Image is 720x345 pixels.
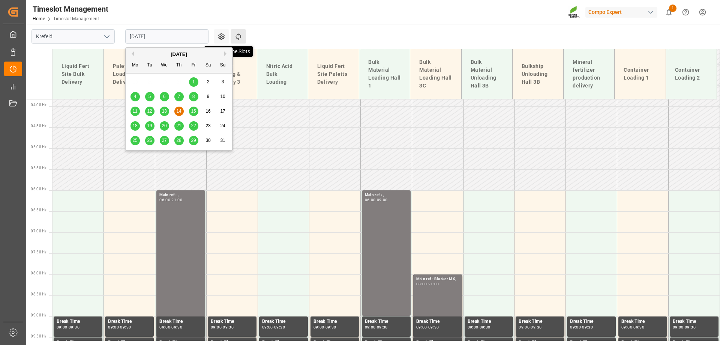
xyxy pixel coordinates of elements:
[263,59,302,89] div: Nitric Acid Bulk Loading
[416,318,459,325] div: Break Time
[204,107,213,116] div: Choose Saturday, August 16th, 2025
[171,198,182,202] div: 21:00
[519,59,557,89] div: Bulkship Unloading Hall 3B
[31,271,46,275] span: 08:00 Hr
[660,4,677,21] button: show 1 new notifications
[174,136,184,145] div: Choose Thursday, August 28th, 2025
[220,94,225,99] span: 10
[160,136,169,145] div: Choose Wednesday, August 27th, 2025
[211,325,222,329] div: 09:00
[130,107,140,116] div: Choose Monday, August 11th, 2025
[218,92,228,101] div: Choose Sunday, August 10th, 2025
[224,51,229,56] button: Next Month
[31,229,46,233] span: 07:00 Hr
[120,325,131,329] div: 09:30
[632,325,633,329] div: -
[262,318,305,325] div: Break Time
[218,136,228,145] div: Choose Sunday, August 31st, 2025
[673,325,684,329] div: 09:00
[621,325,632,329] div: 09:00
[218,107,228,116] div: Choose Sunday, August 17th, 2025
[570,325,581,329] div: 09:00
[147,123,152,128] span: 19
[129,51,134,56] button: Previous Month
[570,55,608,93] div: Mineral fertilizer production delivery
[58,59,97,89] div: Liquid Fert Site Bulk Delivery
[171,325,182,329] div: 09:30
[205,138,210,143] span: 30
[204,121,213,131] div: Choose Saturday, August 23rd, 2025
[568,6,580,19] img: Screenshot%202023-09-29%20at%2010.02.21.png_1712312052.png
[222,79,224,84] span: 3
[189,121,198,131] div: Choose Friday, August 22nd, 2025
[427,282,428,286] div: -
[581,325,582,329] div: -
[218,121,228,131] div: Choose Sunday, August 24th, 2025
[160,61,169,70] div: We
[159,192,202,198] div: Main ref : ,
[365,325,376,329] div: 09:00
[621,63,659,85] div: Container Loading 1
[128,75,230,148] div: month 2025-08
[31,334,46,338] span: 09:30 Hr
[428,325,439,329] div: 09:30
[480,325,490,329] div: 09:30
[162,123,166,128] span: 20
[220,123,225,128] span: 24
[207,94,210,99] span: 9
[145,121,154,131] div: Choose Tuesday, August 19th, 2025
[325,325,336,329] div: 09:30
[132,123,137,128] span: 18
[108,325,119,329] div: 09:00
[132,108,137,114] span: 11
[621,318,664,325] div: Break Time
[130,121,140,131] div: Choose Monday, August 18th, 2025
[134,94,136,99] span: 4
[145,92,154,101] div: Choose Tuesday, August 5th, 2025
[119,325,120,329] div: -
[314,59,353,89] div: Liquid Fert Site Paletts Delivery
[108,318,151,325] div: Break Time
[33,3,108,15] div: Timeslot Management
[377,325,388,329] div: 09:30
[677,4,694,21] button: Help Center
[145,136,154,145] div: Choose Tuesday, August 26th, 2025
[377,198,388,202] div: 09:00
[147,138,152,143] span: 26
[69,325,79,329] div: 09:30
[218,61,228,70] div: Su
[162,138,166,143] span: 27
[110,59,148,89] div: Paletts Loading & Delivery 1
[416,325,427,329] div: 09:00
[178,94,180,99] span: 7
[67,325,69,329] div: -
[531,325,541,329] div: 09:30
[205,108,210,114] span: 16
[174,92,184,101] div: Choose Thursday, August 7th, 2025
[159,198,170,202] div: 06:00
[313,318,356,325] div: Break Time
[427,325,428,329] div: -
[273,325,274,329] div: -
[126,51,232,58] div: [DATE]
[176,108,181,114] span: 14
[57,325,67,329] div: 09:00
[160,107,169,116] div: Choose Wednesday, August 13th, 2025
[170,198,171,202] div: -
[207,79,210,84] span: 2
[585,5,660,19] button: Compo Expert
[130,136,140,145] div: Choose Monday, August 25th, 2025
[57,318,99,325] div: Break Time
[170,325,171,329] div: -
[176,138,181,143] span: 28
[365,198,376,202] div: 06:00
[147,108,152,114] span: 12
[189,136,198,145] div: Choose Friday, August 29th, 2025
[365,192,408,198] div: Main ref : ,
[365,55,404,93] div: Bulk Material Loading Hall 1
[31,124,46,128] span: 04:30 Hr
[519,318,561,325] div: Break Time
[204,136,213,145] div: Choose Saturday, August 30th, 2025
[132,138,137,143] span: 25
[376,325,377,329] div: -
